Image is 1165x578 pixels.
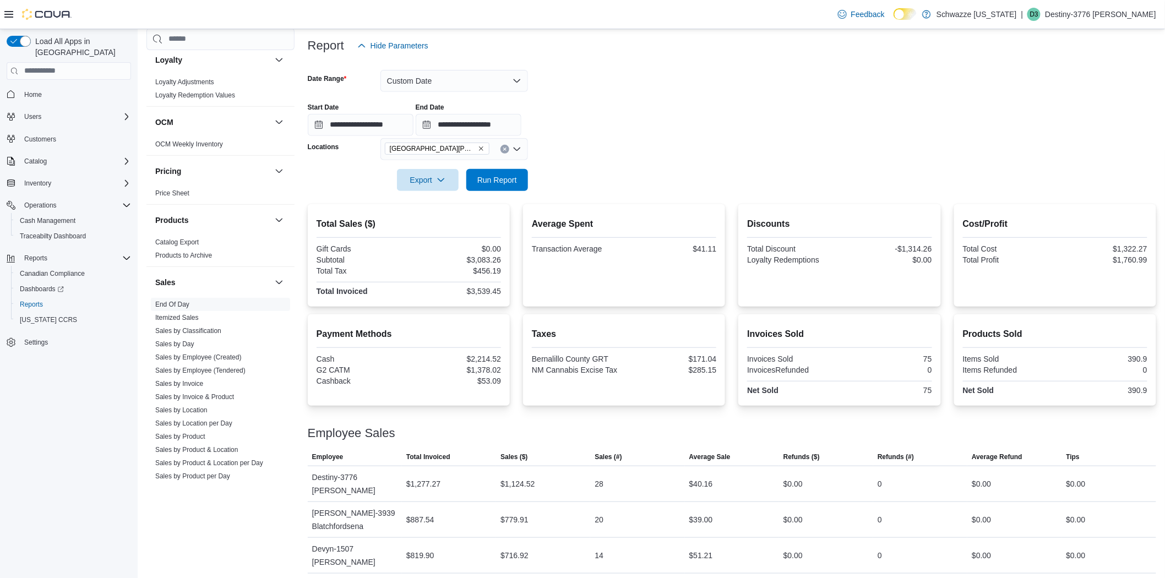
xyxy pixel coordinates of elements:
[878,549,882,562] div: 0
[2,250,135,266] button: Reports
[689,452,731,461] span: Average Sale
[466,169,528,191] button: Run Report
[155,405,208,414] span: Sales by Location
[155,116,173,127] h3: OCM
[2,176,135,191] button: Inventory
[155,54,270,65] button: Loyalty
[1021,8,1024,21] p: |
[842,255,932,264] div: $0.00
[155,418,232,427] span: Sales by Location per Day
[689,549,713,562] div: $51.21
[972,452,1022,461] span: Average Refund
[627,355,717,363] div: $171.04
[15,230,131,243] span: Traceabilty Dashboard
[317,366,407,374] div: G2 CATM
[155,313,199,321] span: Itemized Sales
[308,502,402,537] div: [PERSON_NAME]-3939 Blatchfordsena
[842,386,932,395] div: 75
[595,452,622,461] span: Sales (#)
[15,298,131,311] span: Reports
[406,549,434,562] div: $819.90
[155,77,214,86] span: Loyalty Adjustments
[155,326,221,335] span: Sales by Classification
[155,300,189,308] a: End Of Day
[500,145,509,154] button: Clear input
[11,228,135,244] button: Traceabilty Dashboard
[595,477,603,490] div: 28
[146,297,295,487] div: Sales
[842,366,932,374] div: 0
[155,392,234,400] a: Sales by Invoice & Product
[273,115,286,128] button: OCM
[411,366,501,374] div: $1,378.02
[155,459,263,466] a: Sales by Product & Location per Day
[2,154,135,169] button: Catalog
[22,9,72,20] img: Cova
[20,177,131,190] span: Inventory
[627,244,717,253] div: $41.11
[406,452,450,461] span: Total Invoiced
[20,252,131,265] span: Reports
[155,353,242,361] a: Sales by Employee (Created)
[155,238,199,246] a: Catalog Export
[380,70,528,92] button: Custom Date
[155,214,189,225] h3: Products
[317,287,368,296] strong: Total Invoiced
[2,334,135,350] button: Settings
[155,392,234,401] span: Sales by Invoice & Product
[317,217,501,231] h2: Total Sales ($)
[273,164,286,177] button: Pricing
[317,244,407,253] div: Gift Cards
[15,230,90,243] a: Traceabilty Dashboard
[317,377,407,385] div: Cashback
[783,477,803,490] div: $0.00
[11,297,135,312] button: Reports
[20,216,75,225] span: Cash Management
[500,549,529,562] div: $716.92
[783,549,803,562] div: $0.00
[155,326,221,334] a: Sales by Classification
[15,313,81,326] a: [US_STATE] CCRS
[972,549,991,562] div: $0.00
[20,110,131,123] span: Users
[24,254,47,263] span: Reports
[878,452,914,461] span: Refunds (#)
[11,312,135,328] button: [US_STATE] CCRS
[747,217,932,231] h2: Discounts
[312,452,344,461] span: Employee
[155,339,194,348] span: Sales by Day
[317,355,407,363] div: Cash
[532,355,622,363] div: Bernalillo County GRT
[155,189,189,197] a: Price Sheet
[972,513,991,526] div: $0.00
[834,3,889,25] a: Feedback
[317,266,407,275] div: Total Tax
[20,199,131,212] span: Operations
[11,281,135,297] a: Dashboards
[155,90,235,99] span: Loyalty Redemption Values
[155,471,230,480] span: Sales by Product per Day
[747,328,932,341] h2: Invoices Sold
[20,269,85,278] span: Canadian Compliance
[155,276,270,287] button: Sales
[146,186,295,204] div: Pricing
[155,379,203,388] span: Sales by Invoice
[747,244,837,253] div: Total Discount
[7,82,131,379] nav: Complex example
[595,513,603,526] div: 20
[155,352,242,361] span: Sales by Employee (Created)
[15,267,131,280] span: Canadian Compliance
[155,139,223,148] span: OCM Weekly Inventory
[406,477,440,490] div: $1,277.27
[24,157,47,166] span: Catalog
[24,179,51,188] span: Inventory
[478,145,484,152] button: Remove EV09 Montano Plaza from selection in this group
[24,338,48,347] span: Settings
[1027,8,1041,21] div: Destiny-3776 Herrera
[689,513,713,526] div: $39.00
[1057,386,1147,395] div: 390.9
[20,110,46,123] button: Users
[595,549,603,562] div: 14
[20,177,56,190] button: Inventory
